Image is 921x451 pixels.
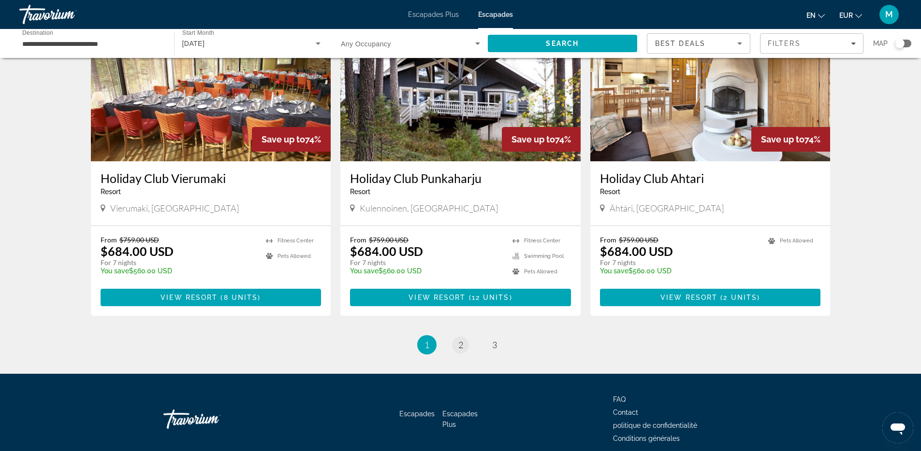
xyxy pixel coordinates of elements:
[101,244,174,258] p: $684.00 USD
[877,4,902,25] button: Menu utilisateur
[780,238,813,244] span: Pets Allowed
[613,395,626,403] a: FAQ
[882,412,913,443] iframe: Bouton de lancement de la fenêtre de messagerie
[761,134,804,144] span: Save up to
[600,267,629,275] span: You save
[466,294,512,301] span: ( )
[101,188,121,196] span: Resort
[350,267,379,275] span: You save
[806,12,816,19] font: en
[22,29,53,36] span: Destination
[369,236,409,244] span: $759.00 USD
[613,409,638,416] a: Contact
[600,236,616,244] span: From
[278,238,314,244] span: Fitness Center
[613,435,680,442] a: Conditions générales
[341,40,391,48] span: Any Occupancy
[278,253,311,259] span: Pets Allowed
[600,289,821,306] button: View Resort(2 units)
[101,258,257,267] p: For 7 nights
[91,335,831,354] nav: Pagination
[262,134,305,144] span: Save up to
[442,410,478,428] a: Escapades Plus
[408,11,459,18] a: Escapades Plus
[524,268,557,275] span: Pets Allowed
[458,339,463,350] span: 2
[600,267,759,275] p: $560.00 USD
[524,238,560,244] span: Fitness Center
[350,289,571,306] button: View Resort(12 units)
[472,294,510,301] span: 12 units
[600,188,620,196] span: Resort
[101,236,117,244] span: From
[350,258,503,267] p: For 7 nights
[101,267,129,275] span: You save
[163,405,260,434] a: Rentrer à la maison
[717,294,760,301] span: ( )
[885,9,893,19] font: M
[161,294,218,301] span: View Resort
[806,8,825,22] button: Changer de langue
[350,188,370,196] span: Resort
[512,134,555,144] span: Save up to
[524,253,564,259] span: Swimming Pool
[91,7,331,161] img: Holiday Club Vierumaki
[751,127,830,152] div: 74%
[350,244,423,258] p: $684.00 USD
[218,294,261,301] span: ( )
[252,127,331,152] div: 74%
[399,410,435,418] a: Escapades
[110,203,239,213] span: Vierumaki, [GEOGRAPHIC_DATA]
[660,294,717,301] span: View Resort
[613,422,697,429] a: politique de confidentialité
[760,33,863,54] button: Filters
[619,236,658,244] span: $759.00 USD
[502,127,581,152] div: 74%
[101,289,322,306] button: View Resort(8 units)
[478,11,513,18] a: Escapades
[839,8,862,22] button: Changer de devise
[492,339,497,350] span: 3
[600,171,821,185] a: Holiday Club Ahtari
[360,203,498,213] span: Kulennoinen, [GEOGRAPHIC_DATA]
[101,267,257,275] p: $560.00 USD
[119,236,159,244] span: $759.00 USD
[839,12,853,19] font: EUR
[590,7,831,161] img: Holiday Club Ahtari
[101,171,322,185] a: Holiday Club Vierumaki
[350,171,571,185] a: Holiday Club Punkaharju
[873,37,888,50] span: Map
[350,236,366,244] span: From
[655,38,742,49] mat-select: Sort by
[19,2,116,27] a: Travorium
[610,203,724,213] span: Ähtäri, [GEOGRAPHIC_DATA]
[409,294,466,301] span: View Resort
[350,267,503,275] p: $560.00 USD
[224,294,258,301] span: 8 units
[488,35,638,52] button: Search
[655,40,705,47] span: Best Deals
[768,40,801,47] span: Filters
[600,258,759,267] p: For 7 nights
[424,339,429,350] span: 1
[600,244,673,258] p: $684.00 USD
[723,294,757,301] span: 2 units
[182,40,205,47] span: [DATE]
[340,7,581,161] a: Holiday Club Punkaharju
[546,40,579,47] span: Search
